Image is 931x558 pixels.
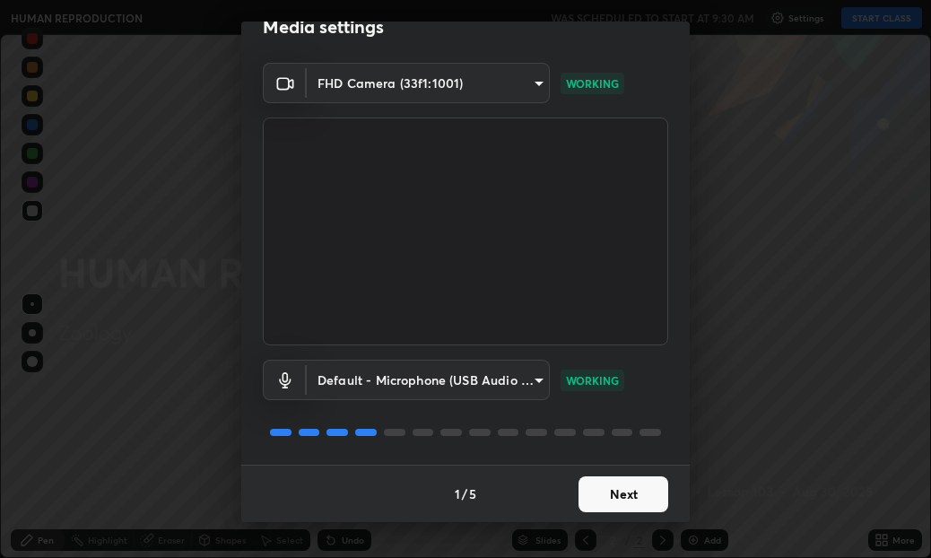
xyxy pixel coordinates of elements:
[307,63,550,103] div: FHD Camera (33f1:1001)
[566,75,619,92] p: WORKING
[307,360,550,400] div: FHD Camera (33f1:1001)
[579,476,668,512] button: Next
[455,484,460,503] h4: 1
[566,372,619,388] p: WORKING
[462,484,467,503] h4: /
[469,484,476,503] h4: 5
[263,15,384,39] h2: Media settings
